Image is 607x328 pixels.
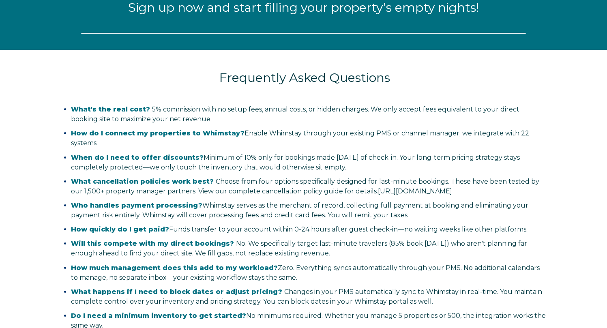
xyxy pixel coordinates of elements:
span: Enable Whimstay through your existing PMS or channel manager; we integrate with 22 systems. [71,129,529,147]
span: What's the real cost? [71,105,150,113]
strong: How do I connect my properties to Whimstay? [71,129,245,137]
span: Frequently Asked Questions [219,70,390,85]
span: Funds transfer to your account within 0-24 hours after guest check-in—no waiting weeks like other... [71,225,528,233]
strong: Who handles payment processing? [71,202,202,209]
strong: When do I need to offer discounts? [71,154,204,161]
span: 5% commission with no setup fees, annual costs, or hidden charges. We only accept fees equivalent... [71,105,519,123]
strong: Do I need a minimum inventory to get started? [71,312,246,319]
span: What cancellation policies work best? [71,178,214,185]
span: Minimum of 10% [204,154,257,161]
strong: How quickly do I get paid? [71,225,169,233]
span: What happens if I need to block dates or adjust pricing? [71,288,282,296]
span: Will this compete with my direct bookings? [71,240,234,247]
span: only for bookings made [DATE] of check-in. Your long-term pricing strategy stays completely prote... [71,154,520,171]
span: Zero. Everything syncs automatically through your PMS. No additional calendars to manage, no sepa... [71,264,540,281]
span: Changes in your PMS automatically sync to Whimstay in real-time. You maintain complete control ov... [71,288,542,305]
span: No. We specifically target last-minute travelers (85% book [DATE]) who aren't planning far enough... [71,240,527,257]
span: Whimstay serves as the merchant of record, collecting full payment at booking and eliminating you... [71,202,528,219]
strong: How much management does this add to my workload? [71,264,278,272]
a: Vínculo https://salespage.whimstay.com/cancellation-policy-options [378,187,452,195]
span: Choose from four options specifically designed for last-minute bookings. These have been tested b... [71,178,539,195]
